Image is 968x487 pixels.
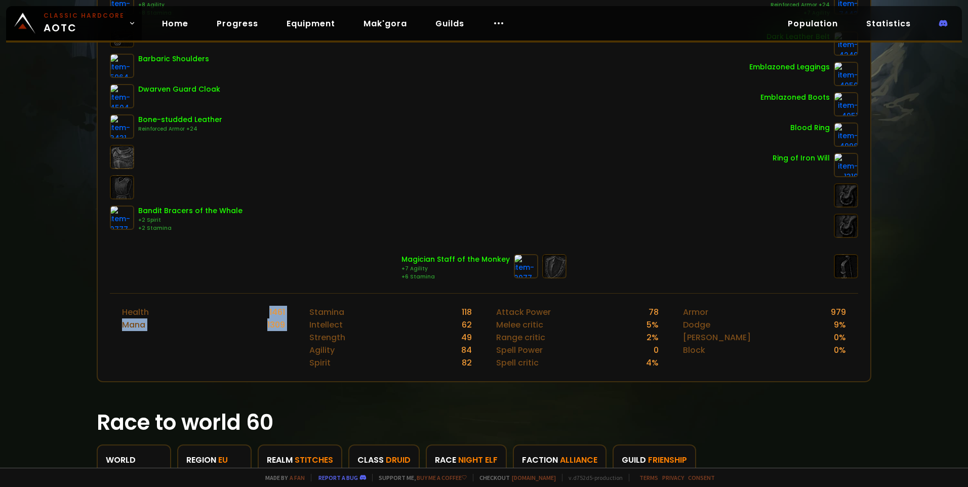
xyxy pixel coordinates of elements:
div: Reinforced Armor +24 [718,1,830,9]
div: Dodge [683,318,710,331]
a: Privacy [662,474,684,481]
a: Equipment [278,13,343,34]
span: Alliance [560,454,597,466]
div: 49 [461,331,472,344]
div: Stamina [309,306,344,318]
div: +7 Agility [401,265,510,273]
div: guild [622,454,687,466]
img: item-4998 [834,123,858,147]
div: +6 Stamina [401,273,510,281]
span: Support me, [372,474,467,481]
div: 78 [649,306,659,318]
small: Classic Hardcore [44,11,125,20]
a: Report a bug [318,474,358,481]
div: 979 [831,306,846,318]
div: 4 % [646,356,659,369]
a: Mak'gora [355,13,415,34]
a: Consent [688,474,715,481]
a: [DOMAIN_NAME] [512,474,556,481]
span: AOTC [44,11,125,35]
a: Progress [209,13,266,34]
div: [PERSON_NAME] [683,331,751,344]
div: 2 % [647,331,659,344]
div: Bone-studded Leather [138,114,222,125]
div: Blood Ring [790,123,830,133]
img: item-4249 [834,31,858,56]
div: Melee critic [496,318,543,331]
div: Dwarven Guard Cloak [138,84,220,95]
span: Frienship [648,454,687,466]
a: Terms [639,474,658,481]
div: 0 % [834,331,846,344]
span: Checkout [473,474,556,481]
span: Night Elf [458,454,498,466]
div: 9 % [834,318,846,331]
img: item-4050 [834,62,858,86]
div: Range critic [496,331,545,344]
span: Druid [386,454,411,466]
img: item-2077 [514,254,538,278]
div: Strength [309,331,345,344]
div: Block [683,344,705,356]
div: Bandit Bracers of the Whale [138,206,243,216]
div: Agility [309,344,335,356]
img: item-4504 [110,84,134,108]
div: Reinforced Armor +24 [138,125,222,133]
div: 0 % [834,344,846,356]
div: Emblazoned Leggings [749,62,830,72]
span: Made by [259,474,305,481]
div: Spell Power [496,344,543,356]
div: +2 Stamina [138,224,243,232]
img: item-5964 [110,54,134,78]
a: a fan [290,474,305,481]
div: race [435,454,498,466]
div: 0 [654,344,659,356]
img: item-4051 [834,92,858,116]
div: Emblazoned Boots [760,92,830,103]
div: Armor [683,306,708,318]
a: Classic HardcoreAOTC [6,6,142,40]
a: Guilds [427,13,472,34]
a: Buy me a coffee [417,474,467,481]
div: faction [522,454,597,466]
div: 82 [462,356,472,369]
a: Statistics [858,13,919,34]
div: region [186,454,243,466]
div: +2 Spirit [138,216,243,224]
div: Spirit [309,356,331,369]
div: Magician Staff of the Monkey [401,254,510,265]
div: Attack Power [496,306,551,318]
img: item-1319 [834,153,858,177]
div: 5 % [647,318,659,331]
h1: Race to world 60 [97,407,871,438]
a: Home [154,13,196,34]
a: Population [780,13,846,34]
div: Spell critic [496,356,539,369]
div: realm [267,454,333,466]
div: 84 [461,344,472,356]
div: Health [122,306,149,318]
div: Intellect [309,318,343,331]
div: Barbaric Shoulders [138,54,209,64]
div: +8 Agility [138,1,246,9]
span: v. d752d5 - production [562,474,623,481]
div: 118 [462,306,472,318]
img: item-3431 [110,114,134,139]
img: item-9777 [110,206,134,230]
div: Mana [122,318,145,331]
span: EU [218,454,228,466]
div: 1309 [267,318,285,331]
div: World [106,454,162,466]
span: Stitches [295,454,333,466]
div: class [357,454,411,466]
div: 1461 [269,306,285,318]
div: 62 [462,318,472,331]
div: Ring of Iron Will [773,153,830,164]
